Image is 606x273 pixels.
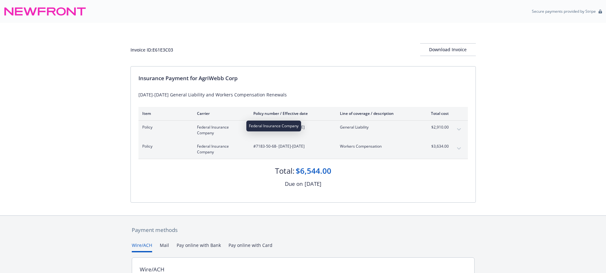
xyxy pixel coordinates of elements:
[197,124,243,136] span: Federal Insurance Company
[454,124,464,135] button: expand content
[253,143,330,149] span: #7183-50-68 - [DATE]-[DATE]
[138,121,468,140] div: PolicyFederal Insurance Company#9950-84-17- [DATE]-[DATE]General Liability$2,910.00expand content
[340,143,415,149] span: Workers Compensation
[142,143,187,149] span: Policy
[340,124,415,130] span: General Liability
[425,124,449,130] span: $2,910.00
[305,180,321,188] div: [DATE]
[229,242,272,252] button: Pay online with Card
[138,91,468,98] div: [DATE]-[DATE] General Liability and Workers Compensation Renewals
[197,143,243,155] span: Federal Insurance Company
[132,242,152,252] button: Wire/ACH
[420,43,476,56] button: Download Invoice
[532,9,596,14] p: Secure payments provided by Stripe
[420,44,476,56] div: Download Invoice
[142,124,187,130] span: Policy
[425,111,449,116] div: Total cost
[142,111,187,116] div: Item
[340,111,415,116] div: Line of coverage / description
[130,46,173,53] div: Invoice ID: E61E3C03
[197,111,243,116] div: Carrier
[177,242,221,252] button: Pay online with Bank
[253,111,330,116] div: Policy number / Effective date
[160,242,169,252] button: Mail
[425,143,449,149] span: $3,634.00
[285,180,303,188] div: Due on
[138,74,468,82] div: Insurance Payment for AgriWebb Corp
[275,165,294,176] div: Total:
[296,165,331,176] div: $6,544.00
[454,143,464,154] button: expand content
[132,226,475,234] div: Payment methods
[138,140,468,159] div: PolicyFederal Insurance Company#7183-50-68- [DATE]-[DATE]Workers Compensation$3,634.00expand content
